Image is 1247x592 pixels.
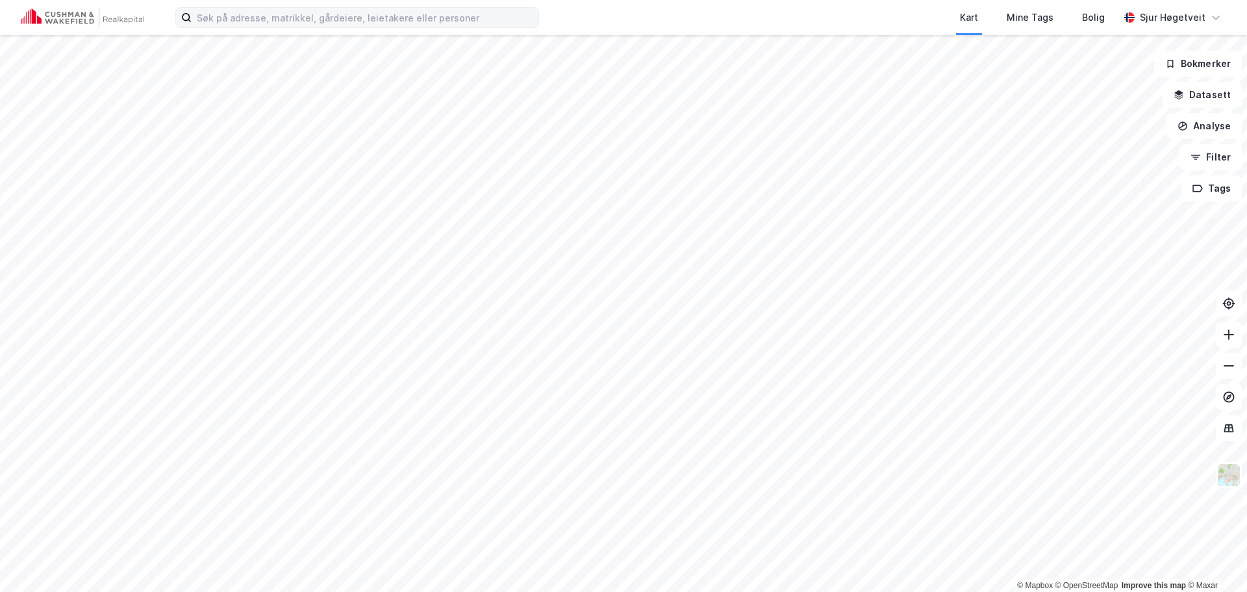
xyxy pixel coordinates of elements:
[1082,10,1105,25] div: Bolig
[960,10,978,25] div: Kart
[21,8,144,27] img: cushman-wakefield-realkapital-logo.202ea83816669bd177139c58696a8fa1.svg
[1182,530,1247,592] div: Kontrollprogram for chat
[1182,530,1247,592] iframe: Chat Widget
[1007,10,1053,25] div: Mine Tags
[1140,10,1205,25] div: Sjur Høgetveit
[192,8,538,27] input: Søk på adresse, matrikkel, gårdeiere, leietakere eller personer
